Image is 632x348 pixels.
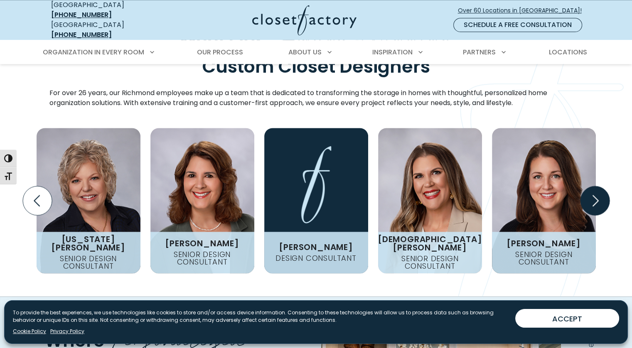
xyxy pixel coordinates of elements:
button: ACCEPT [515,309,619,328]
a: Schedule a Free Consultation [453,18,582,32]
span: Partners [463,47,496,57]
span: Our Process [197,47,243,57]
span: Locations [548,47,587,57]
h4: Senior Design Consultant [492,251,596,266]
span: Over 60 Locations in [GEOGRAPHIC_DATA]! [458,6,588,15]
span: Organization in Every Room [43,47,144,57]
h3: [US_STATE][PERSON_NAME] [37,235,140,252]
h3: [DEMOGRAPHIC_DATA][PERSON_NAME] [374,235,485,252]
p: To provide the best experiences, we use technologies like cookies to store and/or access device i... [13,309,509,324]
span: Custom Closet Designers [202,54,430,78]
a: [PHONE_NUMBER] [51,10,112,20]
h4: Senior Design Consultant [150,251,254,266]
a: [PHONE_NUMBER] [51,30,112,39]
h3: [PERSON_NAME] [503,239,584,248]
a: Cookie Policy [13,328,46,335]
nav: Primary Menu [37,41,595,64]
h4: Design Consultant [272,255,360,262]
a: Over 60 Locations in [GEOGRAPHIC_DATA]! [457,3,589,18]
img: Georgia Kukoski Closet Factory Designer Richmond [37,128,140,273]
h3: [PERSON_NAME] [275,243,356,251]
div: [GEOGRAPHIC_DATA] [51,20,172,40]
h4: Senior Design Consultant [378,255,482,270]
span: Inspiration [372,47,413,57]
button: Next slide [577,183,613,218]
p: For over 26 years, our Richmond employees make up a team that is dedicated to transforming the st... [49,88,583,108]
img: Kristen Loren Closet Factory Designer Richmond [378,128,482,273]
a: Privacy Policy [50,328,84,335]
img: Jennifer Beyer [264,128,368,273]
button: Previous slide [20,183,55,218]
h4: Senior Design Consultant [37,255,140,270]
img: Closet Factory Logo [252,5,357,35]
img: Jenny Levet Closet Factory Designer Richmond [150,128,254,273]
h3: [PERSON_NAME] [162,239,242,248]
span: About Us [288,47,322,57]
img: Mary Davis [492,128,596,273]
